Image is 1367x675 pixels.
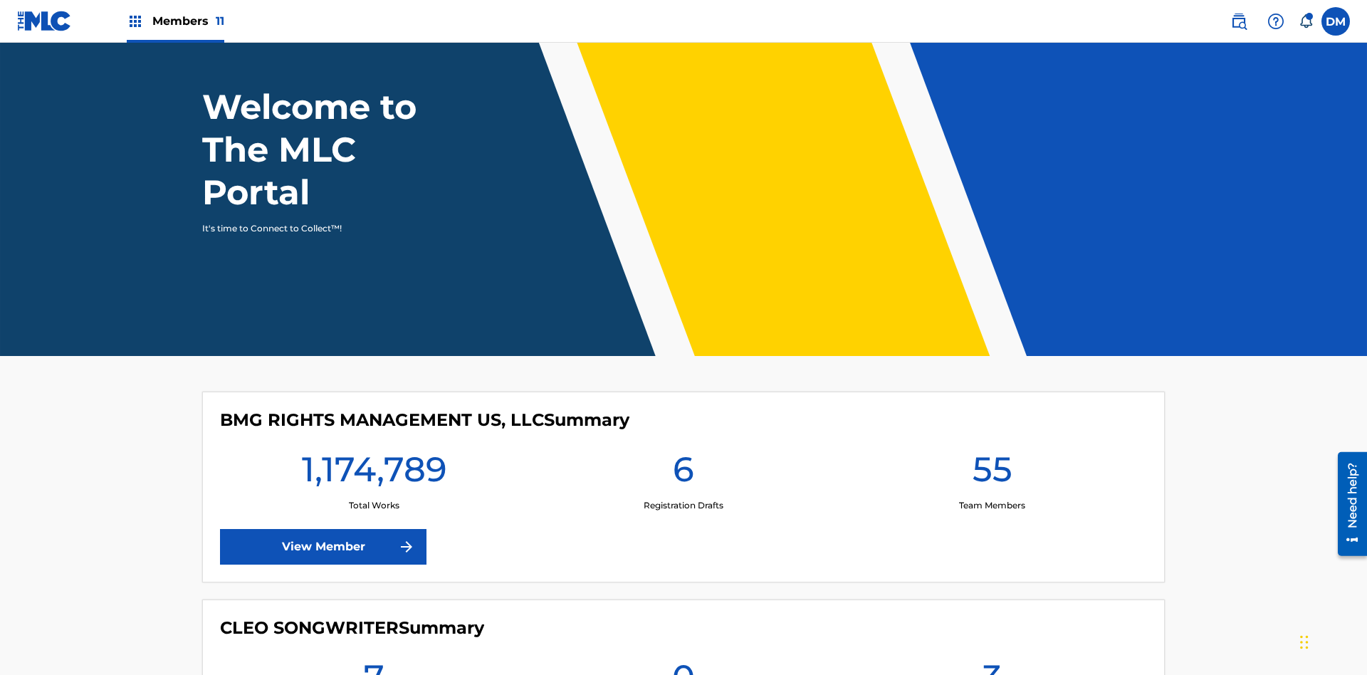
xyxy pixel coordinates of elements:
div: Drag [1300,621,1309,664]
h1: 1,174,789 [302,448,447,499]
img: search [1230,13,1247,30]
iframe: Resource Center [1327,446,1367,563]
p: Registration Drafts [644,499,723,512]
div: Notifications [1299,14,1313,28]
img: MLC Logo [17,11,72,31]
iframe: Chat Widget [1296,607,1367,675]
span: Members [152,13,224,29]
a: Public Search [1225,7,1253,36]
img: f7272a7cc735f4ea7f67.svg [398,538,415,555]
h4: BMG RIGHTS MANAGEMENT US, LLC [220,409,629,431]
h1: Welcome to The MLC Portal [202,85,468,214]
h1: 6 [673,448,694,499]
img: help [1267,13,1284,30]
h4: CLEO SONGWRITER [220,617,484,639]
p: Total Works [349,499,399,512]
a: View Member [220,529,426,565]
p: Team Members [959,499,1025,512]
span: 11 [216,14,224,28]
div: User Menu [1321,7,1350,36]
h1: 55 [973,448,1012,499]
img: Top Rightsholders [127,13,144,30]
p: It's time to Connect to Collect™! [202,222,449,235]
div: Help [1262,7,1290,36]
